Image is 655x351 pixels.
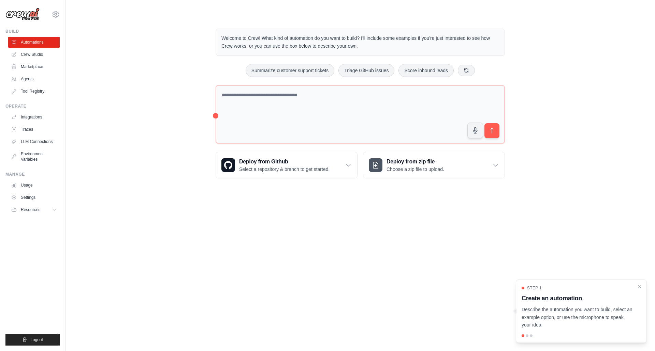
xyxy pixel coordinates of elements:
a: Tool Registry [8,86,60,97]
p: Welcome to Crew! What kind of automation do you want to build? I'll include some examples if you'... [221,34,499,50]
a: LLM Connections [8,136,60,147]
button: Triage GitHub issues [338,64,394,77]
p: Describe the automation you want to build, select an example option, or use the microphone to spe... [522,306,633,329]
p: Select a repository & branch to get started. [239,166,330,173]
a: Crew Studio [8,49,60,60]
a: Integrations [8,112,60,123]
h3: Deploy from zip file [387,158,444,166]
iframe: Chat Widget [621,318,655,351]
img: Logo [5,8,40,21]
p: Choose a zip file to upload. [387,166,444,173]
a: Marketplace [8,61,60,72]
div: Operate [5,103,60,109]
a: Environment Variables [8,148,60,165]
div: Build [5,29,60,34]
button: Score inbound leads [398,64,454,77]
div: Manage [5,172,60,177]
a: Automations [8,37,60,48]
span: Resources [21,207,40,212]
a: Traces [8,124,60,135]
h3: Deploy from Github [239,158,330,166]
button: Resources [8,204,60,215]
button: Summarize customer support tickets [246,64,334,77]
a: Agents [8,74,60,84]
span: Step 1 [527,285,542,291]
h3: Create an automation [522,293,633,303]
span: Logout [30,337,43,342]
button: Logout [5,334,60,346]
a: Settings [8,192,60,203]
a: Usage [8,180,60,191]
button: Close walkthrough [637,284,642,289]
